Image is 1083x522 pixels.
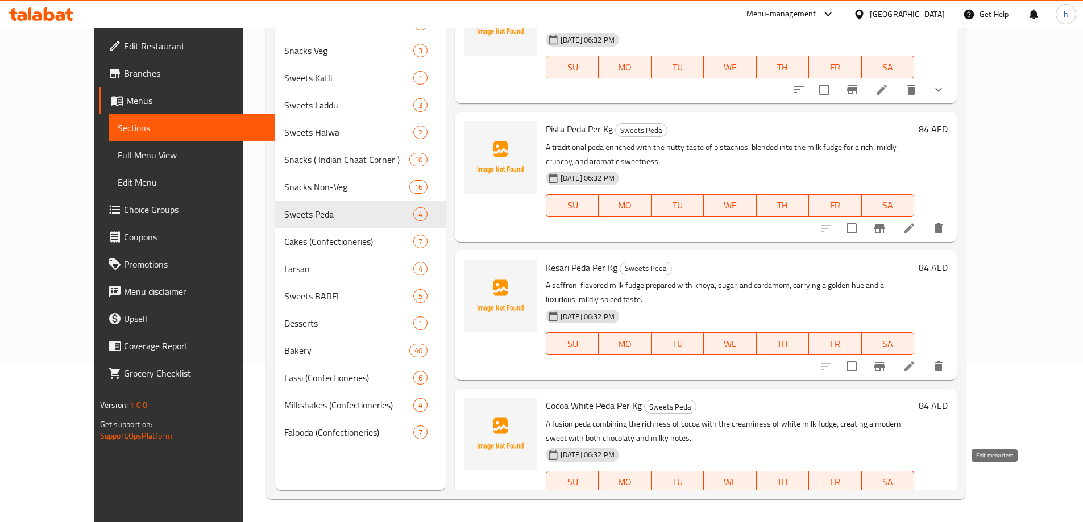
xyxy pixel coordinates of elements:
[704,471,756,494] button: WE
[410,154,427,165] span: 10
[124,66,266,80] span: Branches
[603,336,646,352] span: MO
[99,196,275,223] a: Choice Groups
[124,285,266,298] span: Menu disclaimer
[708,474,752,490] span: WE
[414,400,427,411] span: 4
[99,332,275,360] a: Coverage Report
[284,398,413,412] div: Milkshakes (Confectioneries)
[902,360,916,373] a: Edit menu item
[616,124,667,137] span: Sweets Peda
[284,371,413,385] span: Lassi (Confectioneries)
[599,56,651,78] button: MO
[656,59,699,76] span: TU
[413,425,428,439] div: items
[925,215,952,242] button: delete
[757,194,809,217] button: TH
[919,398,948,414] h6: 84 AED
[284,425,413,439] div: Falooda (Confectioneries)
[809,56,861,78] button: FR
[275,337,446,364] div: Bakery40
[413,262,428,275] div: items
[124,339,266,353] span: Coverage Report
[124,257,266,271] span: Promotions
[814,59,857,76] span: FR
[546,120,613,137] span: Pista Peda Per Kg
[284,98,413,112] span: Sweets Laddu
[556,173,619,183] span: [DATE] 06:32 PM
[757,56,809,78] button: TH
[464,398,537,470] img: Cocoa White Peda Per Kg
[599,194,651,217] button: MO
[464,121,537,194] img: Pista Peda Per Kg
[866,215,893,242] button: Branch-specific-item
[409,180,428,194] div: items
[414,373,427,383] span: 6
[546,397,642,414] span: Cocoa White Peda Per Kg
[866,474,910,490] span: SA
[284,289,413,303] span: Sweets BARFI
[866,197,910,214] span: SA
[275,5,446,450] nav: Menu sections
[275,64,446,91] div: Sweets Katli1
[919,260,948,275] h6: 84 AED
[546,194,599,217] button: SU
[284,44,413,57] span: Snacks Veg
[275,282,446,310] div: Sweets BARFI5
[275,91,446,119] div: Sweets Laddu3
[275,146,446,173] div: Snacks ( Indian Chaat Corner )10
[124,230,266,244] span: Coupons
[603,474,646,490] span: MO
[109,169,275,196] a: Edit Menu
[599,471,651,494] button: MO
[546,471,599,494] button: SU
[284,153,409,166] span: Snacks ( Indian Chaat Corner )
[814,336,857,352] span: FR
[284,235,413,248] span: Cakes (Confectioneries)
[413,316,428,330] div: items
[652,194,704,217] button: TU
[130,398,147,412] span: 1.0.0
[546,140,914,169] p: A traditional peda enriched with the nutty taste of pistachios, blended into the milk fudge for a...
[1064,8,1068,20] span: h
[126,94,266,107] span: Menus
[99,278,275,305] a: Menu disclaimer
[866,353,893,380] button: Branch-specific-item
[704,56,756,78] button: WE
[862,194,914,217] button: SA
[124,312,266,325] span: Upsell
[118,148,266,162] span: Full Menu View
[414,73,427,83] span: 1
[284,180,409,194] div: Snacks Non-Veg
[413,398,428,412] div: items
[814,474,857,490] span: FR
[409,153,428,166] div: items
[275,201,446,228] div: Sweets Peda4
[551,474,594,490] span: SU
[414,427,427,438] span: 7
[785,76,812,103] button: sort-choices
[414,264,427,274] span: 4
[99,223,275,250] a: Coupons
[414,236,427,247] span: 7
[919,121,948,137] h6: 84 AED
[875,83,889,97] a: Edit menu item
[932,83,945,97] svg: Show Choices
[866,59,910,76] span: SA
[656,474,699,490] span: TU
[275,119,446,146] div: Sweets Halwa2
[704,194,756,217] button: WE
[414,318,427,329] span: 1
[746,7,816,21] div: Menu-management
[812,78,836,102] span: Select to update
[809,471,861,494] button: FR
[546,278,914,307] p: A saffron-flavored milk fudge prepared with khoya, sugar, and cardamom, carrying a golden hue and...
[902,222,916,235] a: Edit menu item
[284,262,413,275] span: Farsan
[284,316,413,330] div: Desserts
[809,332,861,355] button: FR
[556,311,619,322] span: [DATE] 06:32 PM
[414,45,427,56] span: 3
